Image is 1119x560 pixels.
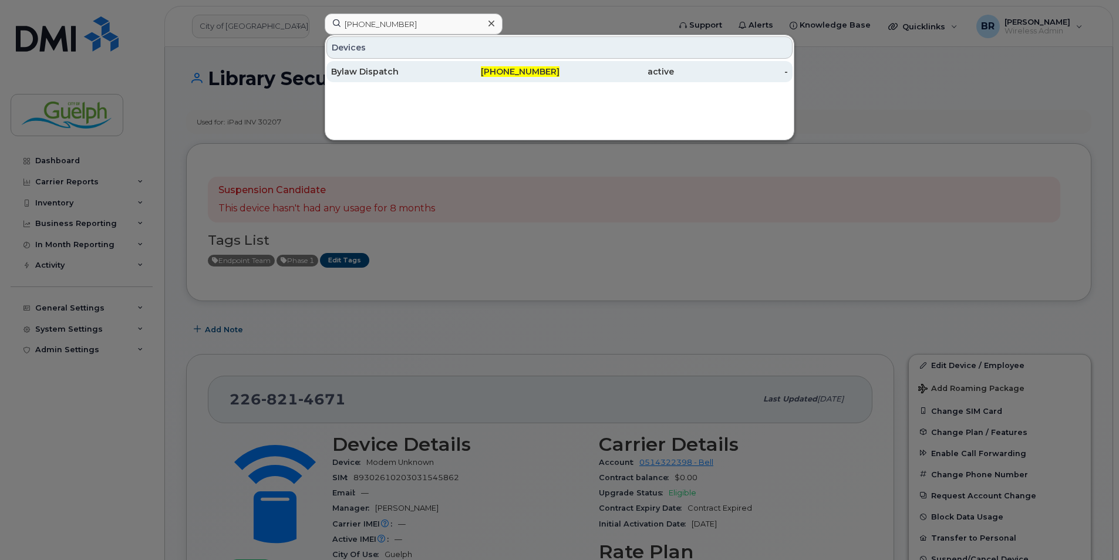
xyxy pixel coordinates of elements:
[559,66,674,77] div: active
[326,36,793,59] div: Devices
[481,66,559,77] span: [PHONE_NUMBER]
[674,66,788,77] div: -
[331,66,446,77] div: Bylaw Dispatch
[326,61,793,82] a: Bylaw Dispatch[PHONE_NUMBER]active-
